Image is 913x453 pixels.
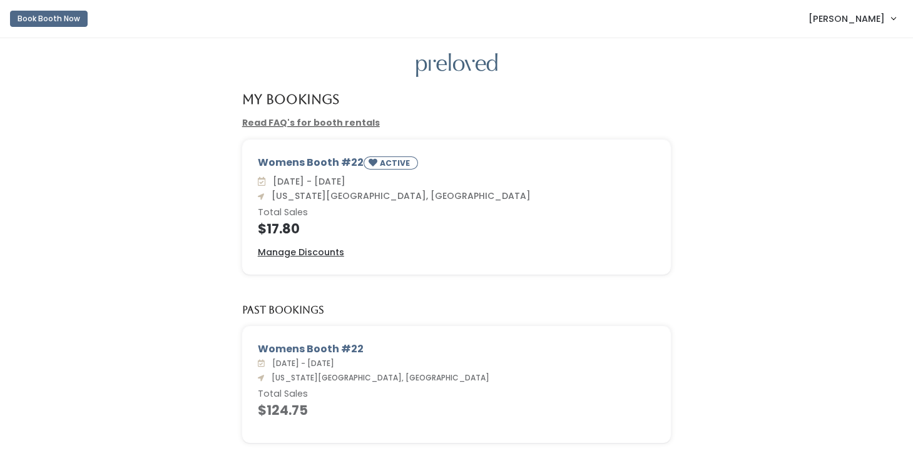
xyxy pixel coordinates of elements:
[796,5,908,32] a: [PERSON_NAME]
[267,190,531,202] span: [US_STATE][GEOGRAPHIC_DATA], [GEOGRAPHIC_DATA]
[268,175,345,188] span: [DATE] - [DATE]
[242,305,324,316] h5: Past Bookings
[258,208,656,218] h6: Total Sales
[267,372,489,383] span: [US_STATE][GEOGRAPHIC_DATA], [GEOGRAPHIC_DATA]
[258,221,656,236] h4: $17.80
[242,116,380,129] a: Read FAQ's for booth rentals
[258,403,656,417] h4: $124.75
[258,389,656,399] h6: Total Sales
[267,358,334,369] span: [DATE] - [DATE]
[242,92,339,106] h4: My Bookings
[258,155,656,175] div: Womens Booth #22
[10,11,88,27] button: Book Booth Now
[380,158,412,168] small: ACTIVE
[808,12,885,26] span: [PERSON_NAME]
[258,246,344,258] u: Manage Discounts
[416,53,497,78] img: preloved logo
[10,5,88,33] a: Book Booth Now
[258,246,344,259] a: Manage Discounts
[258,342,656,357] div: Womens Booth #22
